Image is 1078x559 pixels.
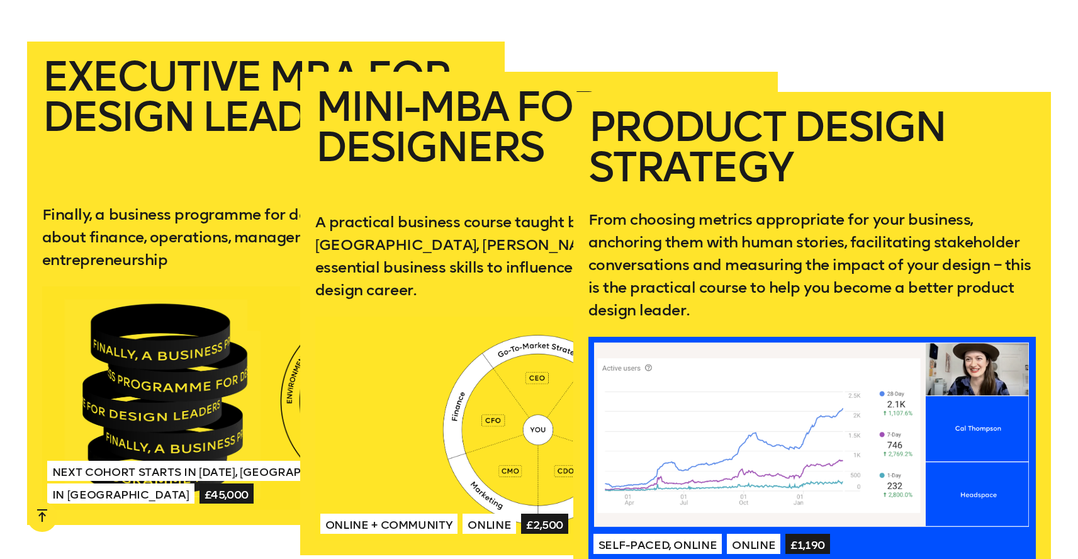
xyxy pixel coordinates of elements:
span: Online [463,514,516,534]
h2: Executive MBA for Design Leaders [42,57,490,183]
span: £45,000 [199,483,254,504]
a: Executive MBA for Design LeadersFinally, a business programme for design leaders. Learn about fin... [27,42,505,525]
span: £2,500 [521,514,568,534]
a: Mini-MBA for DesignersA practical business course taught by product leaders at [GEOGRAPHIC_DATA],... [300,72,778,555]
p: A practical business course taught by product leaders at [GEOGRAPHIC_DATA], [PERSON_NAME] and mor... [315,211,763,302]
h2: Mini-MBA for Designers [315,87,763,190]
span: Self-paced, Online [593,534,722,554]
span: In [GEOGRAPHIC_DATA] [47,483,194,504]
span: Online + Community [320,514,458,534]
span: Online [727,534,780,554]
h2: Product Design Strategy [588,107,1036,188]
span: £1,190 [785,534,830,554]
span: Next Cohort Starts in [DATE], [GEOGRAPHIC_DATA] & [US_STATE] [47,461,442,481]
p: From choosing metrics appropriate for your business, anchoring them with human stories, facilitat... [588,208,1036,322]
p: Finally, a business programme for design leaders. Learn about finance, operations, management and... [42,203,490,271]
